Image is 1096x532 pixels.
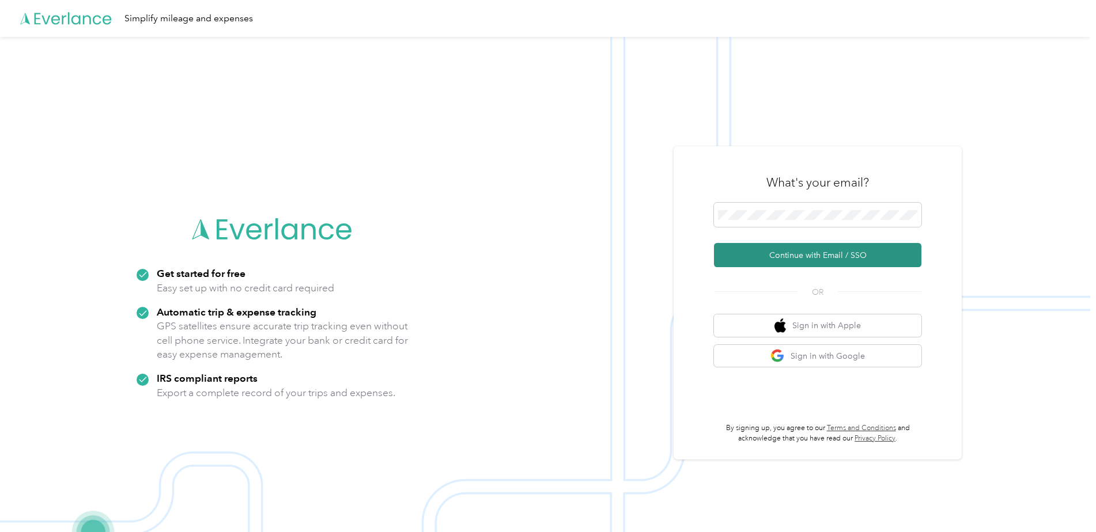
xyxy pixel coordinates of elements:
[827,424,896,432] a: Terms and Conditions
[798,286,838,298] span: OR
[157,372,258,384] strong: IRS compliant reports
[124,12,253,26] div: Simplify mileage and expenses
[157,281,334,295] p: Easy set up with no credit card required
[855,434,895,443] a: Privacy Policy
[714,314,921,337] button: apple logoSign in with Apple
[714,243,921,267] button: Continue with Email / SSO
[157,306,316,318] strong: Automatic trip & expense tracking
[714,423,921,443] p: By signing up, you agree to our and acknowledge that you have read our .
[766,174,869,191] h3: What's your email?
[714,345,921,367] button: google logoSign in with Google
[157,319,409,362] p: GPS satellites ensure accurate trip tracking even without cell phone service. Integrate your bank...
[774,318,786,333] img: apple logo
[157,267,245,279] strong: Get started for free
[770,349,785,363] img: google logo
[157,386,395,400] p: Export a complete record of your trips and expenses.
